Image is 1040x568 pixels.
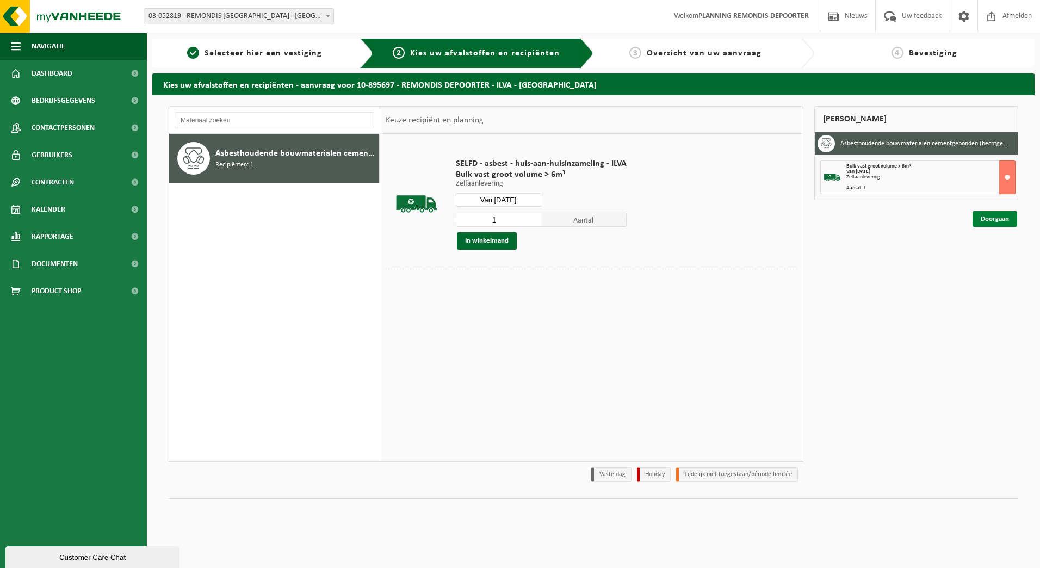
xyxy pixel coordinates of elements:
[144,9,333,24] span: 03-052819 - REMONDIS WEST-VLAANDEREN - OOSTENDE
[698,12,809,20] strong: PLANNING REMONDIS DEPOORTER
[187,47,199,59] span: 1
[32,196,65,223] span: Kalender
[457,232,517,250] button: In winkelmand
[541,213,627,227] span: Aantal
[973,211,1017,227] a: Doorgaan
[169,134,380,183] button: Asbesthoudende bouwmaterialen cementgebonden (hechtgebonden) Recipiënten: 1
[380,107,489,134] div: Keuze recipiënt en planning
[637,467,671,482] li: Holiday
[846,175,1016,180] div: Zelfaanlevering
[456,193,541,207] input: Selecteer datum
[215,147,376,160] span: Asbesthoudende bouwmaterialen cementgebonden (hechtgebonden)
[32,169,74,196] span: Contracten
[846,186,1016,191] div: Aantal: 1
[32,223,73,250] span: Rapportage
[32,87,95,114] span: Bedrijfsgegevens
[32,33,65,60] span: Navigatie
[175,112,374,128] input: Materiaal zoeken
[32,277,81,305] span: Product Shop
[205,49,322,58] span: Selecteer hier een vestiging
[840,135,1010,152] h3: Asbesthoudende bouwmaterialen cementgebonden (hechtgebonden)
[144,8,334,24] span: 03-052819 - REMONDIS WEST-VLAANDEREN - OOSTENDE
[32,250,78,277] span: Documenten
[32,114,95,141] span: Contactpersonen
[846,163,911,169] span: Bulk vast groot volume > 6m³
[456,158,627,169] span: SELFD - asbest - huis-aan-huisinzameling - ILVA
[892,47,903,59] span: 4
[32,60,72,87] span: Dashboard
[5,544,182,568] iframe: chat widget
[629,47,641,59] span: 3
[456,169,627,180] span: Bulk vast groot volume > 6m³
[152,73,1035,95] h2: Kies uw afvalstoffen en recipiënten - aanvraag voor 10-895697 - REMONDIS DEPOORTER - ILVA - [GEOG...
[909,49,957,58] span: Bevestiging
[591,467,632,482] li: Vaste dag
[676,467,798,482] li: Tijdelijk niet toegestaan/période limitée
[215,160,253,170] span: Recipiënten: 1
[846,169,870,175] strong: Van [DATE]
[814,106,1019,132] div: [PERSON_NAME]
[393,47,405,59] span: 2
[410,49,560,58] span: Kies uw afvalstoffen en recipiënten
[158,47,351,60] a: 1Selecteer hier een vestiging
[32,141,72,169] span: Gebruikers
[456,180,627,188] p: Zelfaanlevering
[647,49,762,58] span: Overzicht van uw aanvraag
